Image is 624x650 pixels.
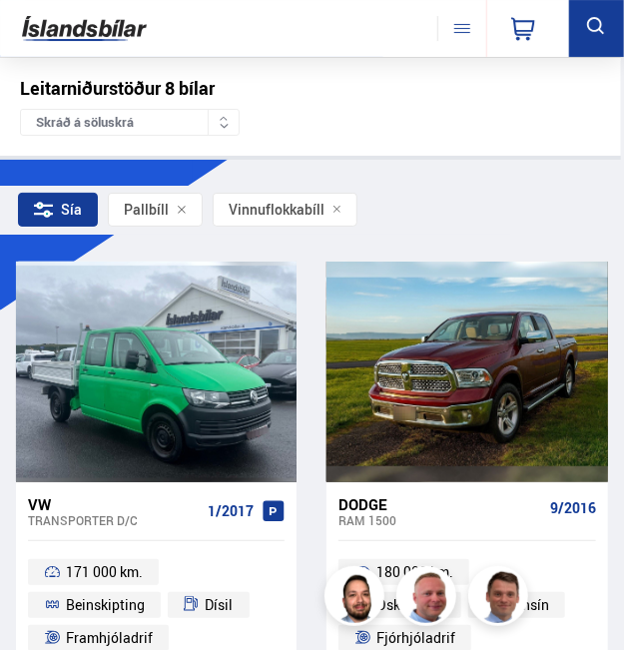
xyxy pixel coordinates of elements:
[20,109,240,136] div: Skráð á söluskrá
[16,8,76,68] button: Opna LiveChat spjallviðmót
[338,513,541,527] div: RAM 1500
[28,495,200,513] div: VW
[28,513,200,527] div: Transporter D/C
[18,193,98,227] div: Sía
[66,626,153,650] span: Framhjóladrif
[376,560,453,584] span: 180 000 km.
[208,503,254,519] span: 1/2017
[399,569,459,629] img: siFngHWaQ9KaOqBr.png
[22,7,147,50] img: G0Ugv5HjCgRt.svg
[471,569,531,629] img: FbJEzSuNWCJXmdc-.webp
[124,194,169,226] span: Pallbíll
[66,560,143,584] span: 171 000 km.
[338,495,541,513] div: Dodge
[20,78,601,99] div: Leitarniðurstöður 8 bílar
[206,593,234,617] span: Dísil
[327,569,387,629] img: nhp88E3Fdnt1Opn2.png
[229,194,324,226] span: Vinnuflokkabíll
[66,593,145,617] span: Beinskipting
[376,626,455,650] span: Fjórhjóladrif
[550,500,596,516] span: 9/2016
